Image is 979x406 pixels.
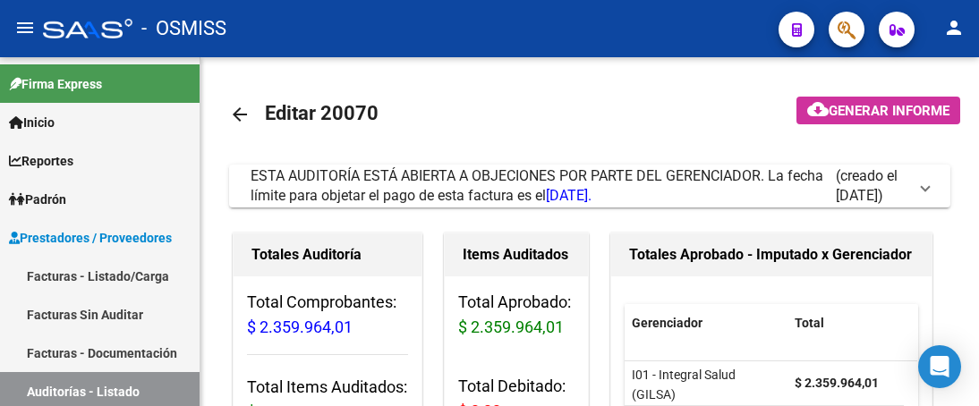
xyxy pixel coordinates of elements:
span: (creado el [DATE]) [836,166,907,206]
span: Editar 20070 [265,102,379,124]
span: $ 2.359.964,01 [458,317,564,336]
span: Firma Express [9,74,102,94]
mat-icon: menu [14,17,36,38]
strong: $ 2.359.964,01 [795,376,879,390]
h3: Total Comprobantes: [247,290,408,340]
span: Padrón [9,190,66,209]
span: Inicio [9,113,55,132]
span: [DATE]. [546,187,592,204]
span: Total [795,316,824,330]
datatable-header-cell: Total [787,304,904,343]
span: Generar informe [829,103,949,119]
span: Reportes [9,151,73,171]
span: I01 - Integral Salud (GILSA) [632,368,736,402]
mat-icon: cloud_download [807,98,829,120]
span: Gerenciador [632,316,702,330]
h1: Items Auditados [463,241,569,269]
div: Open Intercom Messenger [918,345,961,388]
h3: Total Aprobado: [458,290,574,340]
h1: Totales Aprobado - Imputado x Gerenciador [629,241,914,269]
h1: Totales Auditoría [251,241,404,269]
datatable-header-cell: Gerenciador [625,304,787,343]
span: $ 2.359.964,01 [247,317,353,336]
span: Prestadores / Proveedores [9,228,172,248]
span: - OSMISS [141,9,226,48]
mat-icon: person [943,17,965,38]
mat-icon: arrow_back [229,104,251,125]
button: Generar informe [796,97,960,124]
span: ESTA AUDITORÍA ESTÁ ABIERTA A OBJECIONES POR PARTE DEL GERENCIADOR. La fecha límite para objetar ... [251,167,823,204]
mat-expansion-panel-header: ESTA AUDITORÍA ESTÁ ABIERTA A OBJECIONES POR PARTE DEL GERENCIADOR. La fecha límite para objetar ... [229,165,950,207]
